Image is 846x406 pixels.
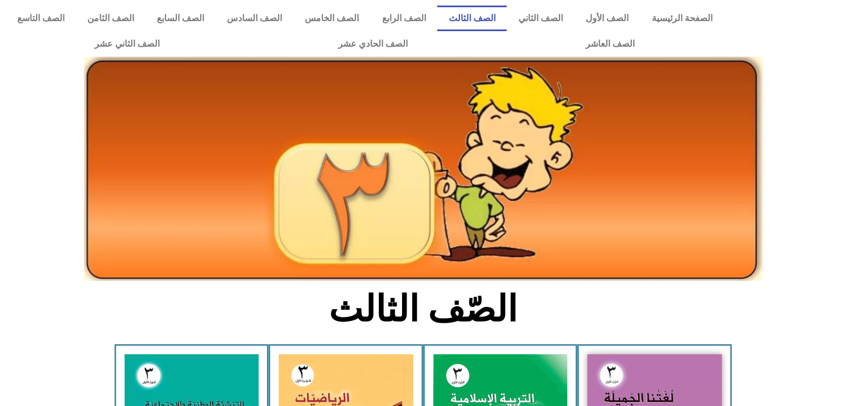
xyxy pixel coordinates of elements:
[249,31,496,57] a: الصف الحادي عشر
[507,6,574,31] a: الصف الثاني
[145,6,215,31] a: الصف السابع
[6,6,76,31] a: الصف التاسع
[437,6,507,31] a: الصف الثالث
[239,288,607,331] h2: الصّف الثالث
[6,31,249,57] a: الصف الثاني عشر
[640,6,724,31] a: الصفحة الرئيسية
[216,6,294,31] a: الصف السادس
[76,6,145,31] a: الصف الثامن
[497,31,724,57] a: الصف العاشر
[575,6,640,31] a: الصف الأول
[370,6,437,31] a: الصف الرابع
[294,6,370,31] a: الصف الخامس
